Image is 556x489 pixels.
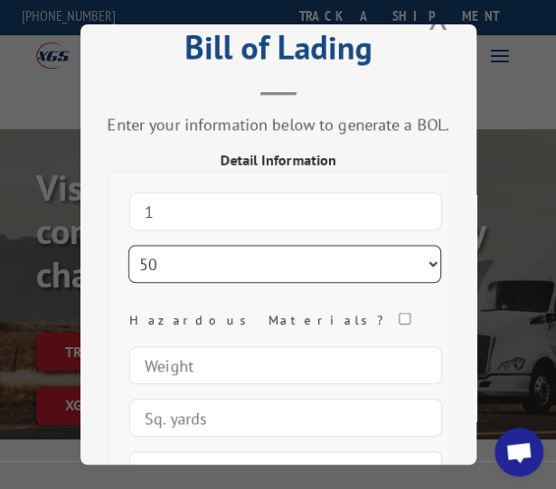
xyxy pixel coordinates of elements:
label: Hazardous Materials? [129,312,413,328]
input: Shipping Units [129,193,442,230]
a: Open chat [495,428,543,476]
div: Enter your information below to generate a BOL. [108,114,449,135]
input: Weight [129,346,442,384]
div: Detail Information [108,149,449,171]
h2: Bill of Lading [108,34,449,69]
input: Sq. yards [129,399,442,437]
input: Hazardous Materials? [399,313,410,324]
input: Description [129,451,442,489]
